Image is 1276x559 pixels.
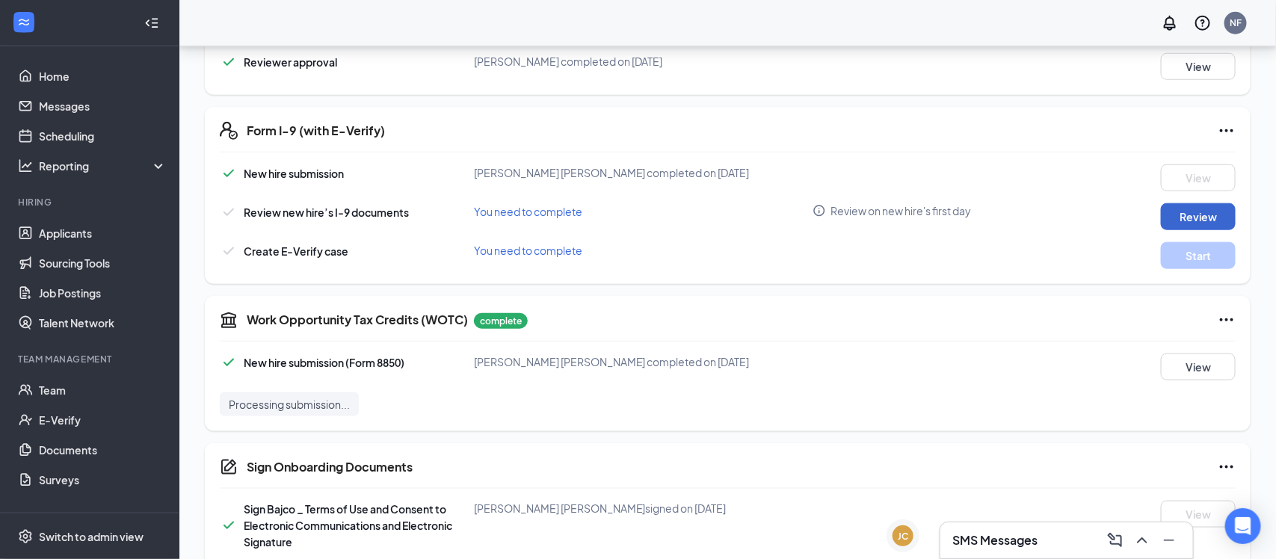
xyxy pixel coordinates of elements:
button: Review [1161,203,1236,230]
svg: Checkmark [220,353,238,371]
span: You need to complete [474,205,582,218]
a: E-Verify [39,405,167,435]
button: View [1161,53,1236,80]
svg: Info [813,204,826,217]
span: Sign Bajco _ Terms of Use and Consent to Electronic Communications and Electronic Signature [244,502,452,549]
span: [PERSON_NAME] [PERSON_NAME] completed on [DATE] [474,166,750,179]
svg: ChevronUp [1133,531,1151,549]
svg: Ellipses [1218,458,1236,476]
div: NF [1230,16,1242,29]
button: View [1161,353,1236,380]
h5: Sign Onboarding Documents [247,459,413,475]
div: Hiring [18,196,164,209]
svg: Checkmark [220,203,238,221]
svg: Settings [18,529,33,544]
a: Documents [39,435,167,465]
svg: Checkmark [220,164,238,182]
button: ChevronUp [1130,528,1154,552]
button: ComposeMessage [1103,528,1127,552]
button: Start [1161,242,1236,269]
svg: TaxGovernmentIcon [220,311,238,329]
div: Team Management [18,353,164,365]
div: Reporting [39,158,167,173]
a: Home [39,61,167,91]
span: [PERSON_NAME] [PERSON_NAME] completed on [DATE] [474,355,750,368]
svg: CompanyDocumentIcon [220,458,238,476]
div: Open Intercom Messenger [1225,508,1261,544]
span: You need to complete [474,244,582,257]
a: Talent Network [39,308,167,338]
a: Job Postings [39,278,167,308]
svg: Checkmark [220,242,238,260]
svg: WorkstreamLogo [16,15,31,30]
svg: Ellipses [1218,311,1236,329]
svg: FormI9EVerifyIcon [220,122,238,140]
svg: Checkmark [220,516,238,534]
button: Minimize [1157,528,1181,552]
svg: Checkmark [220,53,238,71]
span: Review new hire’s I-9 documents [244,206,409,219]
a: Scheduling [39,121,167,151]
span: New hire submission [244,167,344,180]
a: Surveys [39,465,167,495]
svg: Analysis [18,158,33,173]
h5: Form I-9 (with E-Verify) [247,123,385,139]
svg: Minimize [1160,531,1178,549]
h5: Work Opportunity Tax Credits (WOTC) [247,312,468,328]
span: Processing submission... [229,397,350,412]
a: Applicants [39,218,167,248]
div: JC [898,530,908,543]
h3: SMS Messages [952,532,1038,549]
svg: Ellipses [1218,122,1236,140]
span: [PERSON_NAME] completed on [DATE] [474,55,663,68]
span: Review on new hire's first day [831,203,972,218]
svg: Collapse [144,16,159,31]
svg: QuestionInfo [1194,14,1212,32]
button: View [1161,501,1236,528]
a: Sourcing Tools [39,248,167,278]
div: [PERSON_NAME] [PERSON_NAME] signed on [DATE] [474,501,813,516]
button: View [1161,164,1236,191]
p: complete [474,313,528,329]
a: Team [39,375,167,405]
span: Reviewer approval [244,55,337,69]
svg: ComposeMessage [1106,531,1124,549]
a: Messages [39,91,167,121]
svg: Notifications [1161,14,1179,32]
span: New hire submission (Form 8850) [244,356,404,369]
span: Create E-Verify case [244,244,348,258]
div: Switch to admin view [39,529,144,544]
